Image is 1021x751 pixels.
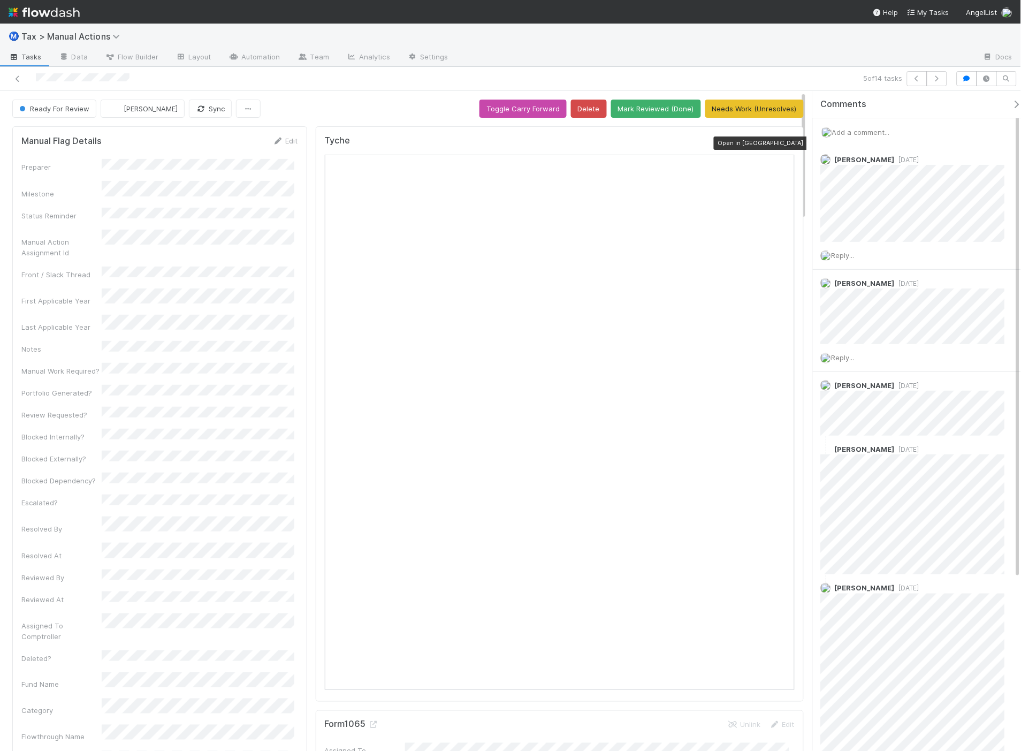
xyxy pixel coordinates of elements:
button: Delete [571,100,607,118]
img: avatar_37569647-1c78-4889-accf-88c08d42a236.png [110,103,120,114]
span: Ⓜ️ [9,32,19,41]
span: [DATE] [895,279,919,287]
button: Sync [189,100,232,118]
a: Edit [273,136,298,145]
span: [PERSON_NAME] [835,445,895,453]
a: My Tasks [907,7,949,18]
span: [PERSON_NAME] [835,583,895,592]
div: Blocked Internally? [21,431,102,442]
span: [PERSON_NAME] [835,155,895,164]
img: avatar_55a2f090-1307-4765-93b4-f04da16234ba.png [821,127,832,138]
div: Last Applicable Year [21,322,102,332]
img: avatar_55a2f090-1307-4765-93b4-f04da16234ba.png [1002,7,1012,18]
button: Mark Reviewed (Done) [611,100,701,118]
span: [DATE] [895,584,919,592]
a: Unlink [728,720,761,729]
h5: Tyche [325,135,351,146]
div: Assigned To Comptroller [21,620,102,642]
div: Status Reminder [21,210,102,221]
button: Needs Work (Unresolves) [705,100,804,118]
img: avatar_55a2f090-1307-4765-93b4-f04da16234ba.png [821,353,832,363]
a: Docs [974,49,1021,66]
a: Data [50,49,96,66]
div: Resolved By [21,524,102,534]
img: avatar_66854b90-094e-431f-b713-6ac88429a2b8.png [821,583,832,594]
div: First Applicable Year [21,295,102,306]
span: Reply... [832,251,855,260]
div: Category [21,706,102,716]
span: [DATE] [895,382,919,390]
span: [PERSON_NAME] [835,381,895,390]
img: logo-inverted-e16ddd16eac7371096b0.svg [9,3,80,21]
div: Help [873,7,898,18]
img: avatar_37569647-1c78-4889-accf-88c08d42a236.png [821,444,832,454]
div: Deleted? [21,653,102,664]
a: Analytics [338,49,399,66]
img: avatar_55a2f090-1307-4765-93b4-f04da16234ba.png [821,251,832,261]
div: Blocked Externally? [21,453,102,464]
div: Flowthrough Name [21,732,102,742]
div: Reviewed By [21,572,102,583]
a: Edit [769,720,795,729]
span: Add a comment... [832,128,890,136]
div: Manual Work Required? [21,366,102,376]
img: avatar_66854b90-094e-431f-b713-6ac88429a2b8.png [821,154,832,165]
span: Comments [821,99,867,110]
div: Manual Action Assignment Id [21,237,102,258]
a: Settings [399,49,457,66]
a: Layout [167,49,220,66]
div: Escalated? [21,497,102,508]
img: avatar_66854b90-094e-431f-b713-6ac88429a2b8.png [821,278,832,289]
div: Preparer [21,162,102,172]
span: Tasks [9,51,42,62]
div: Fund Name [21,679,102,690]
div: Milestone [21,188,102,199]
div: Review Requested? [21,409,102,420]
h5: Manual Flag Details [21,136,102,147]
span: [PERSON_NAME] [124,104,178,113]
span: Tax > Manual Actions [21,31,125,42]
div: Resolved At [21,550,102,561]
span: Reply... [832,353,855,362]
span: [DATE] [895,445,919,453]
a: Automation [220,49,289,66]
a: Team [289,49,338,66]
span: 5 of 14 tasks [864,73,903,84]
button: Toggle Carry Forward [479,100,567,118]
span: My Tasks [907,8,949,17]
div: Blocked Dependency? [21,475,102,486]
span: AngelList [966,8,997,17]
span: [PERSON_NAME] [835,279,895,287]
div: Reviewed At [21,594,102,605]
div: Notes [21,344,102,354]
button: [PERSON_NAME] [101,100,185,118]
div: Front / Slack Thread [21,269,102,280]
div: Portfolio Generated? [21,388,102,398]
a: Flow Builder [96,49,167,66]
span: [DATE] [895,156,919,164]
img: avatar_66854b90-094e-431f-b713-6ac88429a2b8.png [821,380,832,391]
span: Flow Builder [105,51,158,62]
h5: Form1065 [325,719,379,730]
